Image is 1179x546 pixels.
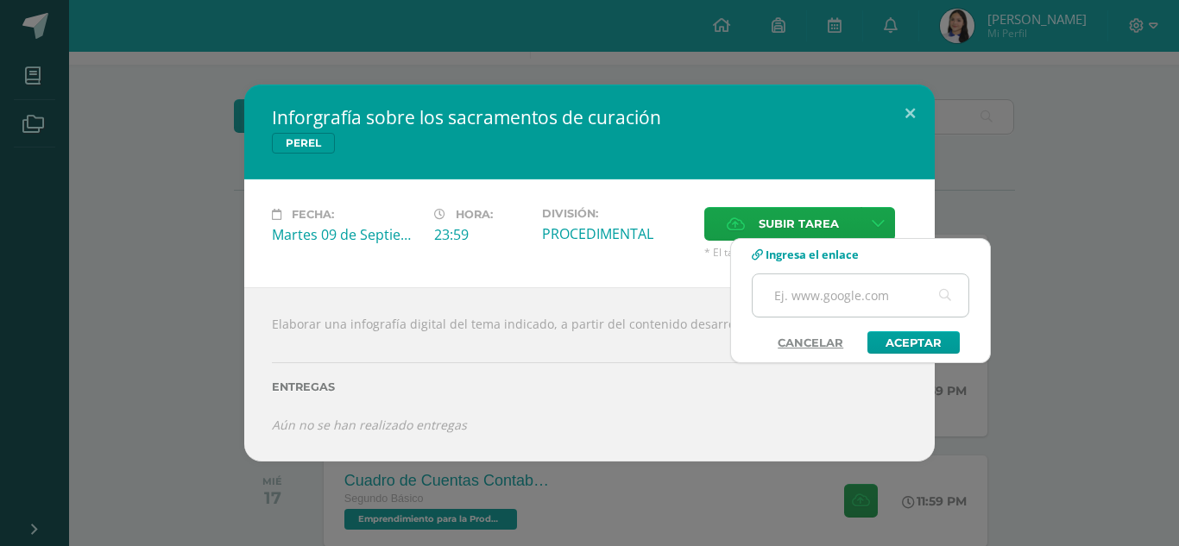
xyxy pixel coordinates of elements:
label: División: [542,207,690,220]
button: Close (Esc) [886,85,935,143]
a: Cancelar [760,331,861,354]
h2: Inforgrafía sobre los sacramentos de curación [272,105,907,129]
label: Entregas [272,380,907,393]
div: 23:59 [434,225,528,244]
span: PEREL [272,133,335,154]
span: Hora: [456,208,493,221]
input: Ej. www.google.com [753,274,968,317]
div: Elaborar una infografía digital del tema indicado, a partir del contenido desarrollado en clase. [244,287,935,461]
span: Ingresa el enlace [766,247,859,262]
div: Martes 09 de Septiembre [272,225,420,244]
div: PROCEDIMENTAL [542,224,690,243]
span: * El tamaño máximo permitido es 50 MB [704,245,907,260]
a: Aceptar [867,331,960,354]
span: Subir tarea [759,208,839,240]
span: Fecha: [292,208,334,221]
i: Aún no se han realizado entregas [272,417,467,433]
